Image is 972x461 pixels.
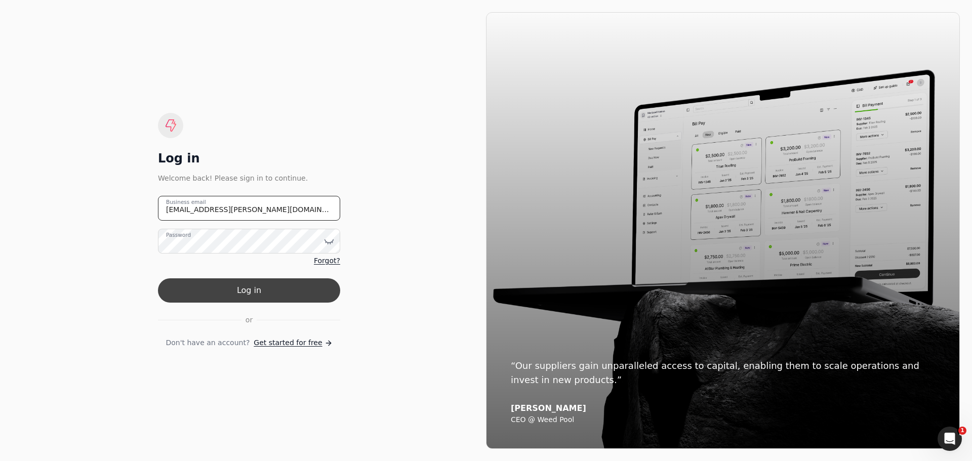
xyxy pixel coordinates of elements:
[166,198,206,206] label: Business email
[166,231,191,239] label: Password
[938,427,962,451] iframe: Intercom live chat
[511,403,935,413] div: [PERSON_NAME]
[158,278,340,303] button: Log in
[314,256,340,266] a: Forgot?
[511,415,935,425] div: CEO @ Weed Pool
[166,338,250,348] span: Don't have an account?
[158,150,340,166] div: Log in
[254,338,332,348] a: Get started for free
[246,315,253,325] span: or
[511,359,935,387] div: “Our suppliers gain unparalleled access to capital, enabling them to scale operations and invest ...
[254,338,322,348] span: Get started for free
[958,427,966,435] span: 1
[158,173,340,184] div: Welcome back! Please sign in to continue.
